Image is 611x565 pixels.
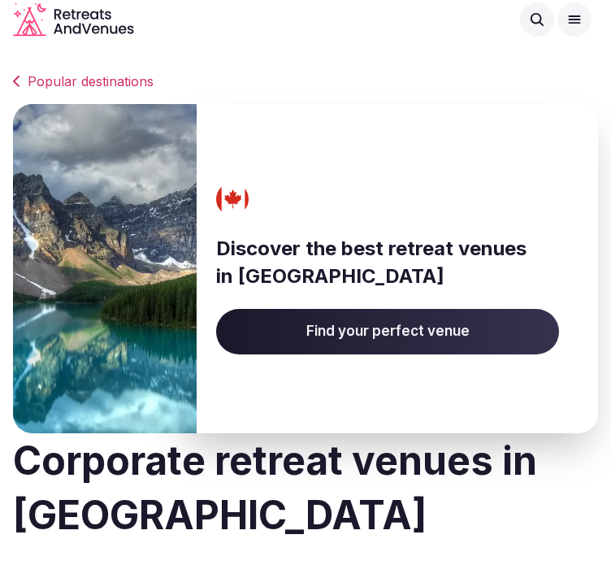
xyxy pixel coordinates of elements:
[216,235,559,289] h3: Discover the best retreat venues in [GEOGRAPHIC_DATA]
[13,2,134,37] svg: Retreats and Venues company logo
[211,183,255,215] img: Canada's flag
[13,433,598,542] h1: Corporate retreat venues in [GEOGRAPHIC_DATA]
[13,2,134,37] a: Visit the homepage
[13,104,197,433] img: Banner image for Canada representative of the country
[216,309,559,354] a: Find your perfect venue
[13,72,598,91] a: Popular destinations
